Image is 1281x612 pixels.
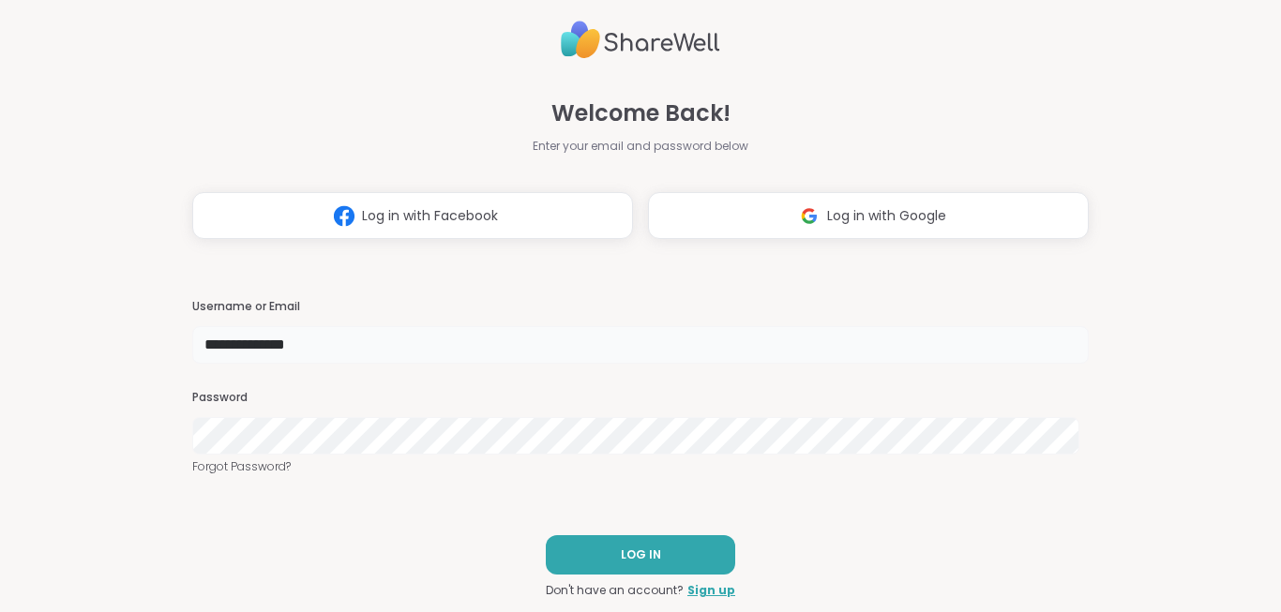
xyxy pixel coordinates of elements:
img: ShareWell Logomark [326,199,362,233]
span: Log in with Facebook [362,206,498,226]
img: ShareWell Logomark [791,199,827,233]
span: Welcome Back! [551,97,731,130]
span: Enter your email and password below [533,138,748,155]
img: ShareWell Logo [561,13,720,67]
h3: Password [192,390,1089,406]
button: Log in with Facebook [192,192,633,239]
button: Log in with Google [648,192,1089,239]
h3: Username or Email [192,299,1089,315]
span: LOG IN [621,546,661,563]
a: Sign up [687,582,735,599]
a: Forgot Password? [192,458,1089,475]
button: LOG IN [546,535,735,575]
span: Log in with Google [827,206,946,226]
span: Don't have an account? [546,582,684,599]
